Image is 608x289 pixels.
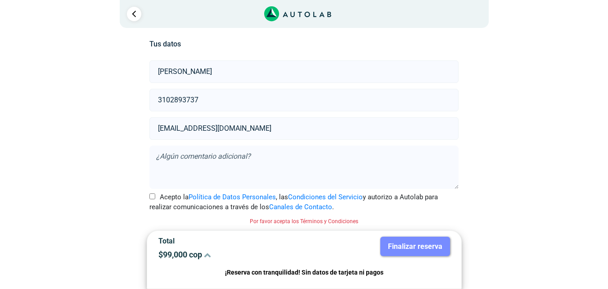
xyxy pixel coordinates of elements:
[380,237,450,256] button: Finalizar reserva
[264,9,331,18] a: Link al sitio de autolab
[158,250,297,259] p: $ 99,000 cop
[288,193,363,201] a: Condiciones del Servicio
[269,203,332,211] a: Canales de Contacto
[149,193,155,199] input: Acepto laPolítica de Datos Personales, lasCondiciones del Servicioy autorizo a Autolab para reali...
[149,60,459,83] input: Nombre y apellido
[127,7,141,21] a: Ir al paso anterior
[149,117,459,140] input: Correo electrónico
[189,193,276,201] a: Política de Datos Personales
[158,267,450,278] p: ¡Reserva con tranquilidad! Sin datos de tarjeta ni pagos
[149,40,459,48] h5: Tus datos
[158,237,297,245] p: Total
[149,89,459,111] input: Celular
[149,192,459,212] label: Acepto la , las y autorizo a Autolab para realizar comunicaciones a través de los .
[250,218,358,225] small: Por favor acepta los Términos y Condiciones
